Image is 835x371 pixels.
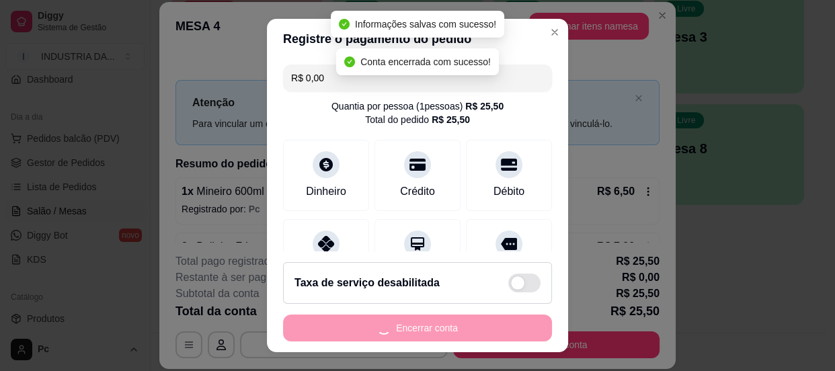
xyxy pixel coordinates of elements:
[306,183,346,200] div: Dinheiro
[544,22,565,43] button: Close
[267,19,568,59] header: Registre o pagamento do pedido
[344,56,355,67] span: check-circle
[400,183,435,200] div: Crédito
[294,275,440,291] h2: Taxa de serviço desabilitada
[355,19,496,30] span: Informações salvas com sucesso!
[339,19,350,30] span: check-circle
[465,99,504,113] div: R$ 25,50
[365,113,470,126] div: Total do pedido
[493,183,524,200] div: Débito
[331,99,504,113] div: Quantia por pessoa ( 1 pessoas)
[432,113,470,126] div: R$ 25,50
[291,65,544,91] input: Ex.: hambúrguer de cordeiro
[360,56,491,67] span: Conta encerrada com sucesso!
